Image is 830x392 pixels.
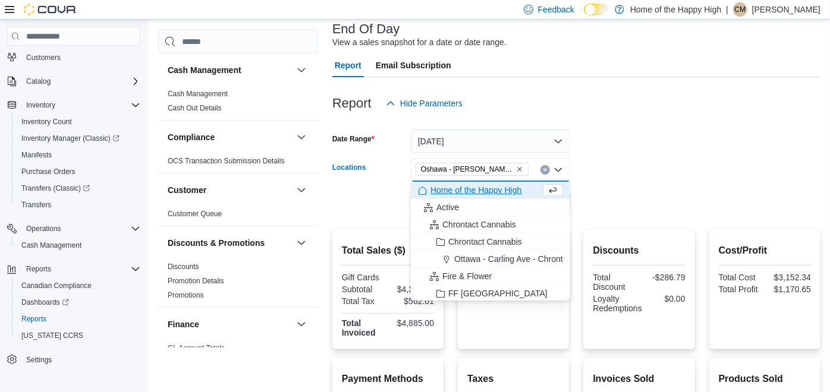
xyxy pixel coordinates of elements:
[294,236,309,250] button: Discounts & Promotions
[332,22,400,36] h3: End Of Day
[411,251,570,268] button: Ottawa - Carling Ave - Chrontact Cannabis
[17,312,140,326] span: Reports
[17,115,140,129] span: Inventory Count
[168,291,204,299] a: Promotions
[390,318,434,328] div: $4,885.00
[12,311,145,327] button: Reports
[168,210,222,218] a: Customer Queue
[158,87,318,120] div: Cash Management
[342,372,434,386] h2: Payment Methods
[158,207,318,226] div: Customer
[21,50,65,65] a: Customers
[2,73,145,90] button: Catalog
[168,157,285,165] a: OCS Transaction Submission Details
[12,130,145,147] a: Inventory Manager (Classic)
[294,130,309,144] button: Compliance
[411,129,570,153] button: [DATE]
[332,36,507,49] div: View a sales snapshot for a date or date range.
[21,262,56,276] button: Reports
[448,236,522,248] span: Chrontact Cannabis
[168,156,285,166] span: OCS Transaction Submission Details
[21,262,140,276] span: Reports
[26,53,61,62] span: Customers
[168,344,225,352] a: GL Account Totals
[26,77,51,86] span: Catalog
[752,2,820,17] p: [PERSON_NAME]
[168,103,222,113] span: Cash Out Details
[21,150,52,160] span: Manifests
[342,244,434,258] h2: Total Sales ($)
[12,327,145,344] button: [US_STATE] CCRS
[168,318,292,330] button: Finance
[294,63,309,77] button: Cash Management
[719,244,811,258] h2: Cost/Profit
[421,163,514,175] span: Oshawa - [PERSON_NAME] St - Friendly Stranger
[2,261,145,277] button: Reports
[584,15,584,16] span: Dark Mode
[2,351,145,368] button: Settings
[168,64,292,76] button: Cash Management
[168,276,224,286] span: Promotion Details
[21,222,66,236] button: Operations
[168,89,228,99] span: Cash Management
[767,284,811,294] div: $1,170.65
[21,241,81,250] span: Cash Management
[390,284,434,294] div: $4,322.99
[767,273,811,282] div: $3,152.34
[17,198,140,212] span: Transfers
[647,294,686,304] div: $0.00
[21,298,69,307] span: Dashboards
[2,220,145,237] button: Operations
[584,4,609,16] input: Dark Mode
[719,284,763,294] div: Total Profit
[17,131,124,146] a: Inventory Manager (Classic)
[17,312,51,326] a: Reports
[168,237,265,249] h3: Discounts & Promotions
[593,372,685,386] h2: Invoices Sold
[17,198,56,212] a: Transfers
[381,91,467,115] button: Hide Parameters
[26,264,51,274] span: Reports
[21,222,140,236] span: Operations
[735,2,746,17] span: CM
[17,181,95,195] a: Transfers (Classic)
[12,147,145,163] button: Manifests
[540,165,550,175] button: Clear input
[630,2,721,17] p: Home of the Happy High
[17,328,88,343] a: [US_STATE] CCRS
[430,184,521,196] span: Home of the Happy High
[448,287,548,299] span: FF [GEOGRAPHIC_DATA]
[416,163,529,176] span: Oshawa - Gibb St - Friendly Stranger
[390,296,434,306] div: $562.01
[442,219,516,230] span: Chrontact Cannabis
[593,273,637,292] div: Total Discount
[17,238,140,252] span: Cash Management
[17,148,56,162] a: Manifests
[342,273,386,282] div: Gift Cards
[593,244,685,258] h2: Discounts
[168,263,199,271] a: Discounts
[454,253,611,265] span: Ottawa - Carling Ave - Chrontact Cannabis
[294,317,309,331] button: Finance
[342,318,376,337] strong: Total Invoiced
[642,273,686,282] div: -$286.79
[168,277,224,285] a: Promotion Details
[21,134,120,143] span: Inventory Manager (Classic)
[12,294,145,311] a: Dashboards
[726,2,728,17] p: |
[168,104,222,112] a: Cash Out Details
[719,372,811,386] h2: Products Sold
[411,182,570,199] button: Home of the Happy High
[21,200,51,210] span: Transfers
[17,295,140,309] span: Dashboards
[554,165,563,175] button: Close list of options
[21,281,92,290] span: Canadian Compliance
[17,131,140,146] span: Inventory Manager (Classic)
[332,134,375,144] label: Date Range
[168,209,222,219] span: Customer Queue
[21,98,60,112] button: Inventory
[335,53,361,77] span: Report
[332,163,366,172] label: Locations
[411,285,570,302] button: FF [GEOGRAPHIC_DATA]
